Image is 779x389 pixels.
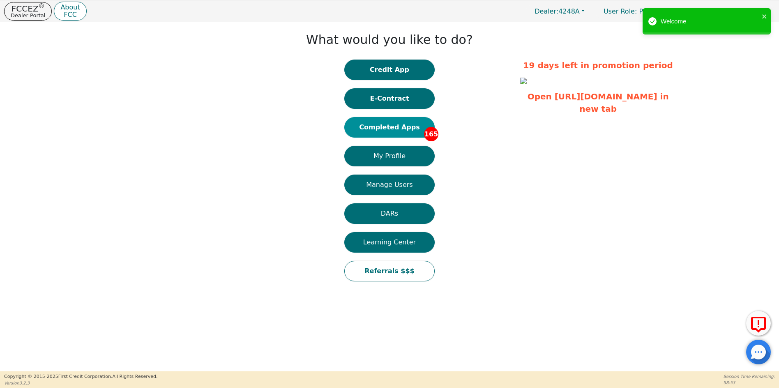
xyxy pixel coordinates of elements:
button: AboutFCC [54,2,86,21]
button: close [762,12,767,21]
button: DARs [344,203,435,224]
button: E-Contract [344,88,435,109]
p: Version 3.2.3 [4,380,157,386]
p: Primary [595,3,673,19]
button: Completed Apps165 [344,117,435,138]
span: 165 [424,127,438,141]
span: 4248A [535,7,580,15]
span: User Role : [604,7,637,15]
button: 4248A:[PERSON_NAME] [675,5,775,18]
button: FCCEZ®Dealer Portal [4,2,52,21]
a: Open [URL][DOMAIN_NAME] in new tab [528,92,669,114]
p: Session Time Remaining: [724,373,775,380]
p: 19 days left in promotion period [520,59,676,71]
h1: What would you like to do? [306,32,473,47]
p: Copyright © 2015- 2025 First Credit Corporation. [4,373,157,380]
p: FCC [60,12,80,18]
span: Dealer: [535,7,558,15]
a: User Role: Primary [595,3,673,19]
p: Dealer Portal [11,13,45,18]
button: Learning Center [344,232,435,253]
div: Welcome [661,17,759,26]
sup: ® [39,2,45,10]
button: Dealer:4248A [526,5,593,18]
p: About [60,4,80,11]
p: 58:53 [724,380,775,386]
span: All Rights Reserved. [112,374,157,379]
p: FCCEZ [11,5,45,13]
button: Referrals $$$ [344,261,435,281]
button: My Profile [344,146,435,166]
img: e6d619bb-9ecc-4e02-806d-6e80061dff75 [520,78,527,84]
button: Credit App [344,60,435,80]
button: Report Error to FCC [746,311,771,336]
button: Manage Users [344,175,435,195]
